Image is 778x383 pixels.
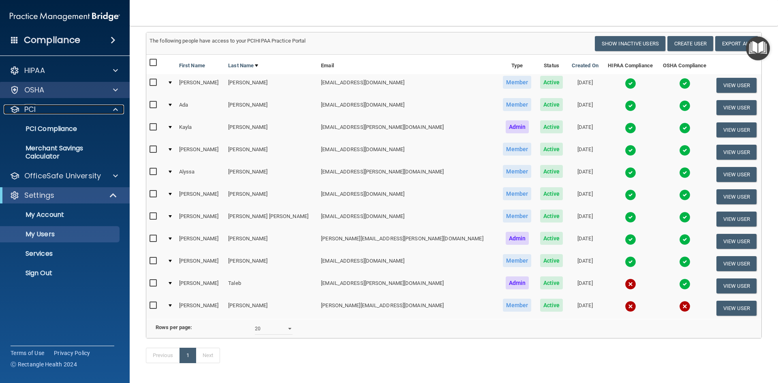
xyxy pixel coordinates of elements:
[679,278,690,290] img: tick.e7d51cea.svg
[625,145,636,156] img: tick.e7d51cea.svg
[679,167,690,178] img: tick.e7d51cea.svg
[5,125,116,133] p: PCI Compliance
[318,230,498,252] td: [PERSON_NAME][EMAIL_ADDRESS][PERSON_NAME][DOMAIN_NAME]
[176,119,225,141] td: Kayla
[225,208,318,230] td: [PERSON_NAME] [PERSON_NAME]
[567,96,603,119] td: [DATE]
[567,297,603,319] td: [DATE]
[24,171,101,181] p: OfficeSafe University
[625,189,636,201] img: tick.e7d51cea.svg
[176,163,225,186] td: Alyssa
[540,187,563,200] span: Active
[176,208,225,230] td: [PERSON_NAME]
[5,250,116,258] p: Services
[506,276,529,289] span: Admin
[716,167,757,182] button: View User
[716,100,757,115] button: View User
[625,256,636,267] img: tick.e7d51cea.svg
[503,165,531,178] span: Member
[715,36,758,51] a: Export All
[225,119,318,141] td: [PERSON_NAME]
[318,141,498,163] td: [EMAIL_ADDRESS][DOMAIN_NAME]
[318,297,498,319] td: [PERSON_NAME][EMAIL_ADDRESS][DOMAIN_NAME]
[716,122,757,137] button: View User
[540,76,563,89] span: Active
[318,252,498,275] td: [EMAIL_ADDRESS][DOMAIN_NAME]
[503,254,531,267] span: Member
[156,324,192,330] b: Rows per page:
[625,78,636,89] img: tick.e7d51cea.svg
[5,211,116,219] p: My Account
[503,76,531,89] span: Member
[540,276,563,289] span: Active
[536,55,567,74] th: Status
[503,299,531,312] span: Member
[679,122,690,134] img: tick.e7d51cea.svg
[716,278,757,293] button: View User
[498,55,536,74] th: Type
[225,141,318,163] td: [PERSON_NAME]
[318,275,498,297] td: [EMAIL_ADDRESS][PERSON_NAME][DOMAIN_NAME]
[625,301,636,312] img: cross.ca9f0e7f.svg
[10,171,118,181] a: OfficeSafe University
[679,189,690,201] img: tick.e7d51cea.svg
[540,254,563,267] span: Active
[5,144,116,160] p: Merchant Savings Calculator
[176,230,225,252] td: [PERSON_NAME]
[567,163,603,186] td: [DATE]
[179,61,205,71] a: First Name
[716,189,757,204] button: View User
[318,186,498,208] td: [EMAIL_ADDRESS][DOMAIN_NAME]
[150,38,306,44] span: The following people have access to your PCIHIPAA Practice Portal
[176,297,225,319] td: [PERSON_NAME]
[540,143,563,156] span: Active
[225,74,318,96] td: [PERSON_NAME]
[225,186,318,208] td: [PERSON_NAME]
[228,61,258,71] a: Last Name
[540,120,563,133] span: Active
[503,210,531,223] span: Member
[10,66,118,75] a: HIPAA
[225,252,318,275] td: [PERSON_NAME]
[540,299,563,312] span: Active
[679,256,690,267] img: tick.e7d51cea.svg
[679,78,690,89] img: tick.e7d51cea.svg
[625,234,636,245] img: tick.e7d51cea.svg
[567,186,603,208] td: [DATE]
[716,78,757,93] button: View User
[679,100,690,111] img: tick.e7d51cea.svg
[625,122,636,134] img: tick.e7d51cea.svg
[716,256,757,271] button: View User
[625,100,636,111] img: tick.e7d51cea.svg
[595,36,665,51] button: Show Inactive Users
[196,348,220,363] a: Next
[10,9,120,25] img: PMB logo
[318,208,498,230] td: [EMAIL_ADDRESS][DOMAIN_NAME]
[503,98,531,111] span: Member
[716,145,757,160] button: View User
[180,348,196,363] a: 1
[667,36,713,51] button: Create User
[225,163,318,186] td: [PERSON_NAME]
[716,301,757,316] button: View User
[146,348,180,363] a: Previous
[567,119,603,141] td: [DATE]
[679,145,690,156] img: tick.e7d51cea.svg
[567,141,603,163] td: [DATE]
[225,230,318,252] td: [PERSON_NAME]
[540,232,563,245] span: Active
[679,234,690,245] img: tick.e7d51cea.svg
[24,34,80,46] h4: Compliance
[503,187,531,200] span: Member
[176,275,225,297] td: [PERSON_NAME]
[567,275,603,297] td: [DATE]
[11,349,44,357] a: Terms of Use
[318,119,498,141] td: [EMAIL_ADDRESS][PERSON_NAME][DOMAIN_NAME]
[176,141,225,163] td: [PERSON_NAME]
[572,61,598,71] a: Created On
[506,232,529,245] span: Admin
[603,55,658,74] th: HIPAA Compliance
[11,360,77,368] span: Ⓒ Rectangle Health 2024
[24,190,54,200] p: Settings
[716,212,757,227] button: View User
